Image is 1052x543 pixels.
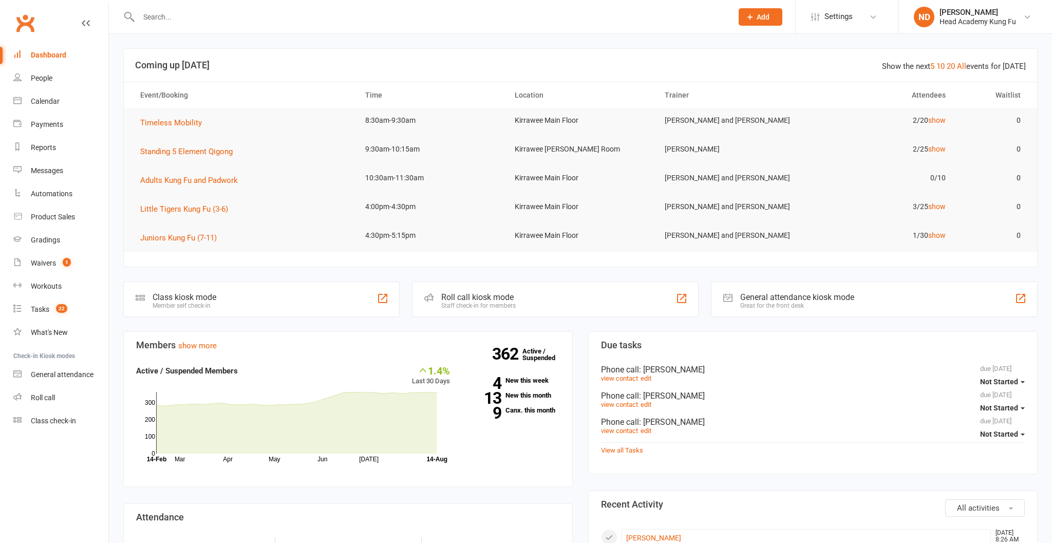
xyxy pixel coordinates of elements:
a: 9Canx. this month [465,407,560,414]
div: Tasks [31,305,49,313]
a: Calendar [13,90,108,113]
div: Class kiosk mode [153,292,216,302]
div: Automations [31,190,72,198]
div: Phone call [601,365,1025,375]
div: Dashboard [31,51,66,59]
button: Not Started [980,399,1025,417]
div: ND [914,7,934,27]
a: Waivers 1 [13,252,108,275]
div: Class check-in [31,417,76,425]
h3: Coming up [DATE] [135,60,1026,70]
td: Kirrawee Main Floor [505,223,655,248]
h3: Attendance [136,512,560,522]
a: 5 [930,62,934,71]
span: Little Tigers Kung Fu (3-6) [140,204,228,214]
th: Location [505,82,655,108]
a: Dashboard [13,44,108,67]
th: Trainer [655,82,805,108]
a: Gradings [13,229,108,252]
td: Kirrawee [PERSON_NAME] Room [505,137,655,161]
td: 2/20 [805,108,955,133]
button: Adults Kung Fu and Padwork [140,174,245,186]
div: General attendance kiosk mode [740,292,854,302]
th: Event/Booking [131,82,356,108]
button: Little Tigers Kung Fu (3-6) [140,203,235,215]
h3: Due tasks [601,340,1025,350]
div: Phone call [601,391,1025,401]
div: Product Sales [31,213,75,221]
td: [PERSON_NAME] and [PERSON_NAME] [655,166,805,190]
td: Kirrawee Main Floor [505,195,655,219]
div: Workouts [31,282,62,290]
button: Not Started [980,425,1025,443]
span: Add [757,13,769,21]
div: Staff check-in for members [441,302,516,309]
td: 4:30pm-5:15pm [356,223,506,248]
button: All activities [945,499,1025,517]
th: Time [356,82,506,108]
div: Show the next events for [DATE] [882,60,1026,72]
span: All activities [957,503,1000,513]
a: Payments [13,113,108,136]
a: [PERSON_NAME] [626,534,681,542]
a: Workouts [13,275,108,298]
td: 0 [955,166,1030,190]
td: 3/25 [805,195,955,219]
span: Adults Kung Fu and Padwork [140,176,238,185]
a: Class kiosk mode [13,409,108,433]
div: Roll call kiosk mode [441,292,516,302]
a: View all Tasks [601,446,643,454]
a: view contact [601,401,638,408]
a: show [928,202,946,211]
strong: Active / Suspended Members [136,366,238,376]
div: Member self check-in [153,302,216,309]
div: Phone call [601,417,1025,427]
a: People [13,67,108,90]
a: Clubworx [12,10,38,36]
span: Not Started [980,430,1018,438]
span: Standing 5 Element Qigong [140,147,233,156]
div: Great for the front desk [740,302,854,309]
th: Attendees [805,82,955,108]
a: 10 [936,62,945,71]
a: show [928,231,946,239]
button: Not Started [980,372,1025,391]
h3: Members [136,340,560,350]
div: Gradings [31,236,60,244]
div: Roll call [31,394,55,402]
div: [PERSON_NAME] [940,8,1016,17]
a: 13New this month [465,392,560,399]
td: 10:30am-11:30am [356,166,506,190]
span: 1 [63,258,71,267]
span: : [PERSON_NAME] [639,365,705,375]
a: Tasks 22 [13,298,108,321]
a: edit [641,427,651,435]
span: : [PERSON_NAME] [639,391,705,401]
td: 0 [955,137,1030,161]
td: 0 [955,223,1030,248]
td: 2/25 [805,137,955,161]
a: All [957,62,966,71]
strong: 9 [465,405,501,421]
td: Kirrawee Main Floor [505,108,655,133]
span: 22 [56,304,67,313]
strong: 362 [492,346,522,362]
a: view contact [601,427,638,435]
a: view contact [601,375,638,382]
span: Timeless Mobility [140,118,202,127]
span: Not Started [980,378,1018,386]
div: Messages [31,166,63,175]
strong: 4 [465,376,501,391]
a: Reports [13,136,108,159]
td: 9:30am-10:15am [356,137,506,161]
a: Automations [13,182,108,205]
div: Reports [31,143,56,152]
div: Head Academy Kung Fu [940,17,1016,26]
a: 4New this week [465,377,560,384]
td: 8:30am-9:30am [356,108,506,133]
span: : [PERSON_NAME] [639,417,705,427]
td: [PERSON_NAME] and [PERSON_NAME] [655,223,805,248]
a: Messages [13,159,108,182]
time: [DATE] 8:26 AM [990,530,1024,543]
button: Standing 5 Element Qigong [140,145,240,158]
